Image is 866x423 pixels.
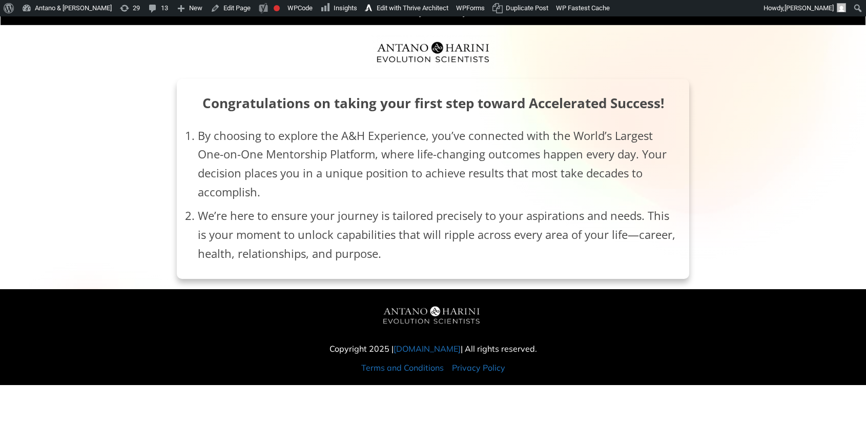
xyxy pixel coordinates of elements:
[372,35,494,69] img: Evolution-Scientist (2)
[274,5,280,11] div: Focus keyphrase not set
[202,94,664,112] strong: Congratulations on taking your first step toward Accelerated Success!
[198,206,678,263] li: We’re here to ensure your journey is tailored precisely to your aspirations and needs. This is yo...
[394,344,461,354] a: [DOMAIN_NAME]
[318,342,548,356] p: Copyright 2025 | | All rights reserved.
[361,362,444,373] a: Terms and Conditions
[452,362,505,373] a: Privacy Policy
[369,300,497,332] img: A&H_Ev png
[785,4,834,12] span: [PERSON_NAME]
[198,126,678,207] li: By choosing to explore the A&H Experience, you’ve connected with the World’s Largest One-on-One M...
